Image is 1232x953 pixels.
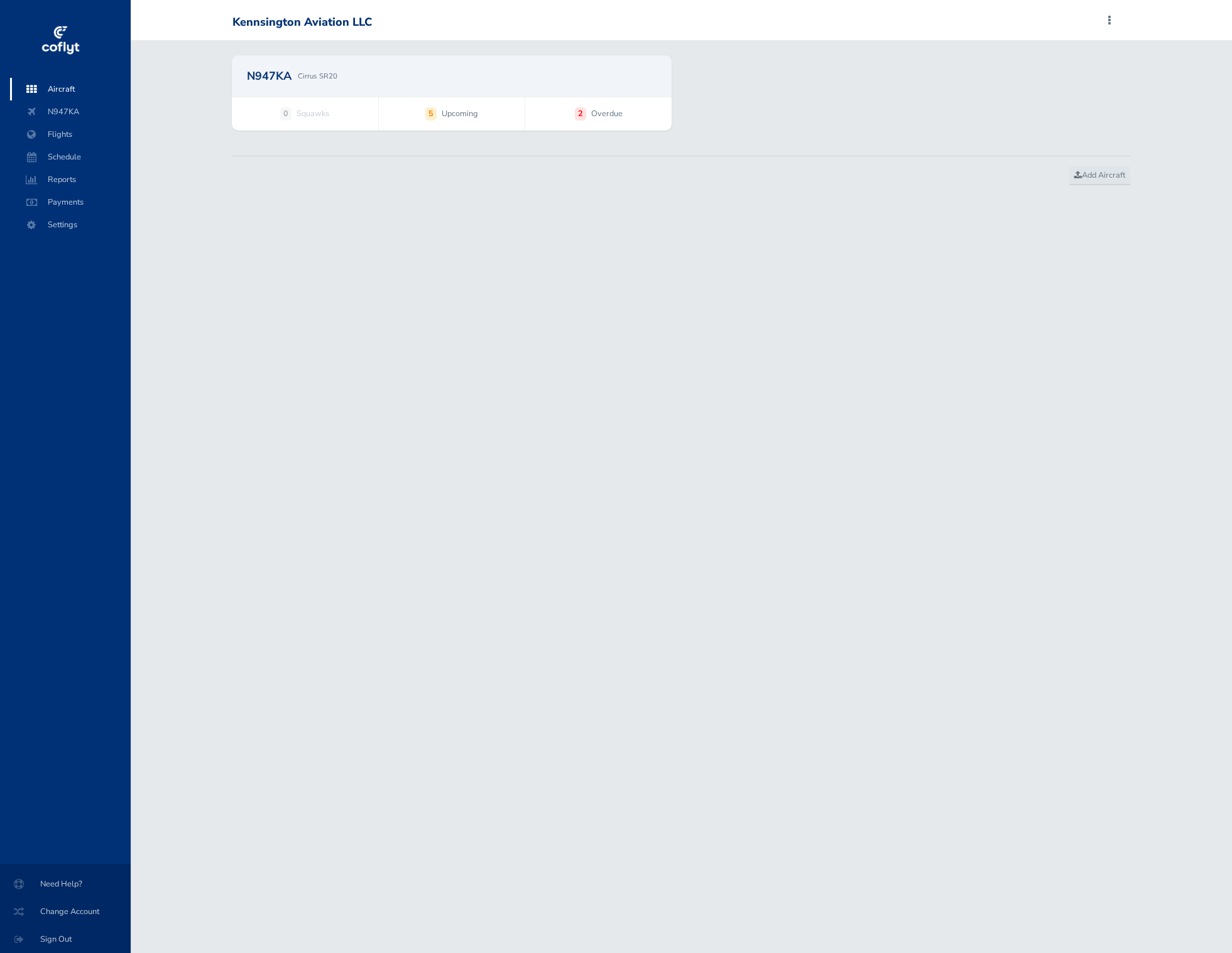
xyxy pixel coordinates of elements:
[23,123,118,146] span: Flights
[425,107,437,120] strong: 5
[232,55,672,131] a: N947KA Cirrus SR20 0 Squawks 5 Upcoming 2 Overdue
[23,191,118,213] span: Payments
[23,146,118,168] span: Schedule
[15,900,116,923] span: Change Account
[591,107,623,120] span: Overdue
[575,107,586,120] strong: 2
[15,928,116,950] span: Sign Out
[247,70,292,82] h2: N947KA
[298,70,337,82] p: Cirrus SR20
[297,107,329,120] span: Squawks
[23,100,118,123] span: N947KA
[232,16,372,30] div: Kennsington Aviation LLC
[1069,166,1131,185] a: Add Aircraft
[23,213,118,236] span: Settings
[23,78,118,100] span: Aircraft
[40,22,81,60] img: coflyt logo
[1074,170,1125,181] span: Add Aircraft
[280,107,292,120] strong: 0
[442,107,478,120] span: Upcoming
[15,873,116,895] span: Need Help?
[23,168,118,191] span: Reports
